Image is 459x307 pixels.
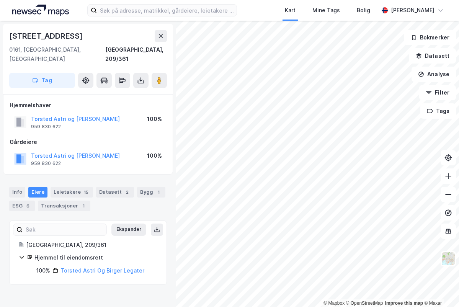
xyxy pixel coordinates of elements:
[31,160,61,167] div: 959 830 622
[123,188,131,196] div: 2
[357,6,370,15] div: Bolig
[82,188,90,196] div: 15
[419,85,456,100] button: Filter
[385,300,423,306] a: Improve this map
[34,253,157,262] div: Hjemmel til eiendomsrett
[404,30,456,45] button: Bokmerker
[420,103,456,119] button: Tags
[97,5,237,16] input: Søk på adresse, matrikkel, gårdeiere, leietakere eller personer
[105,45,167,64] div: [GEOGRAPHIC_DATA], 209/361
[60,267,144,274] a: Torsted Astri Og Birger Legater
[51,187,93,198] div: Leietakere
[96,187,134,198] div: Datasett
[10,101,167,110] div: Hjemmelshaver
[111,224,146,236] button: Ekspander
[26,240,157,250] div: [GEOGRAPHIC_DATA], 209/361
[9,45,105,64] div: 0161, [GEOGRAPHIC_DATA], [GEOGRAPHIC_DATA]
[36,266,50,275] div: 100%
[23,224,106,235] input: Søk
[441,251,456,266] img: Z
[80,202,87,210] div: 1
[9,201,35,211] div: ESG
[147,114,162,124] div: 100%
[24,202,32,210] div: 6
[285,6,296,15] div: Kart
[391,6,434,15] div: [PERSON_NAME]
[421,270,459,307] iframe: Chat Widget
[412,67,456,82] button: Analyse
[38,201,90,211] div: Transaksjoner
[9,73,75,88] button: Tag
[155,188,162,196] div: 1
[10,137,167,147] div: Gårdeiere
[12,5,69,16] img: logo.a4113a55bc3d86da70a041830d287a7e.svg
[147,151,162,160] div: 100%
[9,187,25,198] div: Info
[28,187,47,198] div: Eiere
[323,300,345,306] a: Mapbox
[9,30,84,42] div: [STREET_ADDRESS]
[137,187,165,198] div: Bygg
[409,48,456,64] button: Datasett
[312,6,340,15] div: Mine Tags
[346,300,383,306] a: OpenStreetMap
[31,124,61,130] div: 959 830 622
